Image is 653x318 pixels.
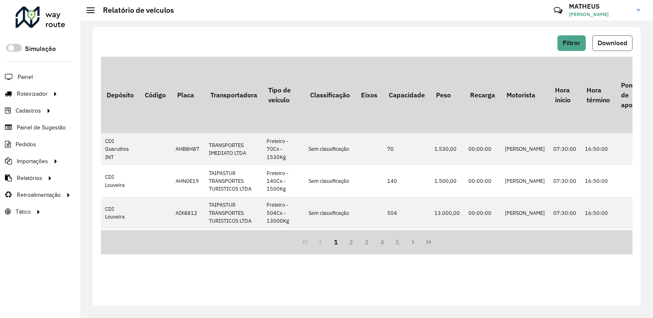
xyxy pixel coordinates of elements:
h3: MATHEUS [569,2,630,10]
span: Tático [16,207,31,216]
td: Freteiro - 140Cx - 1500Kg [263,165,304,197]
td: 07:30:00 [549,133,581,165]
td: CDI Guarulhos INT [101,133,139,165]
td: TAIPASTUR TRANSPORTES TURISTICOS LTDA [205,229,263,261]
span: Pedidos [16,140,36,149]
td: 420 [383,229,430,261]
button: 5 [390,234,406,250]
a: Contato Rápido [549,2,567,19]
span: Relatórios [17,174,42,182]
th: Transportadora [205,57,263,133]
h2: Relatório de veículos [95,6,174,15]
td: 13.000,00 [430,229,464,261]
td: TAIPASTUR TRANSPORTES TURISTICOS LTDA [205,197,263,229]
td: TRANSPORTES IMEDIATO LTDA [205,133,263,165]
label: Simulação [25,44,56,54]
span: Painel de Sugestão [17,123,66,132]
td: 16:50:00 [581,165,615,197]
td: [PERSON_NAME] [501,133,549,165]
td: CDI Louveira [101,165,139,197]
th: Eixos [356,57,383,133]
button: Download [592,35,632,51]
td: Sem classificação [304,165,355,197]
button: 4 [374,234,390,250]
td: CDI Louveira [101,229,139,261]
td: 00:00:00 [464,197,500,229]
td: 1.530,00 [430,133,464,165]
td: 1.500,00 [430,165,464,197]
th: Hora término [581,57,615,133]
td: 16:50:00 [581,229,615,261]
td: [PERSON_NAME] [501,229,549,261]
th: Peso [430,57,464,133]
th: Placa [171,57,205,133]
th: Recarga [464,57,500,133]
th: Ponto de apoio [615,57,644,133]
td: 504 [383,197,430,229]
td: 07:30:00 [549,197,581,229]
td: 70 [383,133,430,165]
td: AIX8812 [171,197,205,229]
th: Hora início [549,57,581,133]
span: Cadastros [16,106,41,115]
td: 00:00:00 [464,133,500,165]
span: Painel [18,73,33,81]
td: TAIPASTUR TRANSPORTES TURISTICOS LTDA [205,165,263,197]
td: Freteiro - 420Cx - 13000Kg [263,229,304,261]
th: Depósito [101,57,139,133]
span: [PERSON_NAME] [569,11,630,18]
td: Sem classificação [304,133,355,165]
span: Roteirizador [17,90,48,98]
td: 16:50:00 [581,197,615,229]
td: 07:30:00 [549,229,581,261]
td: [PERSON_NAME] [501,197,549,229]
td: 16:50:00 [581,133,615,165]
td: 00:00:00 [464,229,500,261]
td: Sem classificação [304,197,355,229]
span: Retroalimentação [17,191,61,199]
th: Código [139,57,171,133]
td: Sem classificação [304,229,355,261]
td: 13.000,00 [430,197,464,229]
th: Classificação [304,57,355,133]
td: 00:00:00 [464,165,500,197]
button: Filtrar [557,35,586,51]
td: 07:30:00 [549,165,581,197]
button: Next Page [405,234,421,250]
td: 140 [383,165,430,197]
button: 2 [343,234,359,250]
td: AHN0E19 [171,165,205,197]
td: [PERSON_NAME] [501,165,549,197]
td: Freteiro - 504Cx - 13000Kg [263,197,304,229]
td: AHB8H87 [171,133,205,165]
button: Last Page [421,234,436,250]
td: CDI Louveira [101,197,139,229]
td: Freteiro - 70Cx - 1530Kg [263,133,304,165]
td: AIX8I12 [171,229,205,261]
span: Importações [17,157,48,166]
th: Tipo de veículo [263,57,304,133]
th: Capacidade [383,57,430,133]
button: 3 [359,234,374,250]
button: 1 [328,234,344,250]
span: Filtrar [563,39,580,46]
span: Download [598,39,627,46]
th: Motorista [501,57,549,133]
